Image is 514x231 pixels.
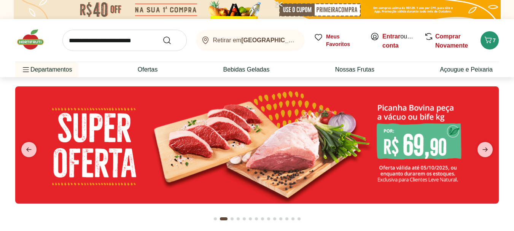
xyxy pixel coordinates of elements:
button: Go to page 6 from fs-carousel [247,210,253,228]
button: Carrinho [481,31,499,49]
button: Go to page 12 from fs-carousel [284,210,290,228]
button: Go to page 4 from fs-carousel [235,210,241,228]
button: Go to page 8 from fs-carousel [259,210,266,228]
button: Current page from fs-carousel [218,210,229,228]
button: Go to page 3 from fs-carousel [229,210,235,228]
a: Bebidas Geladas [223,65,270,74]
button: Go to page 9 from fs-carousel [266,210,272,228]
button: previous [15,142,43,157]
span: 7 [493,37,496,43]
img: super oferta [15,86,499,204]
button: Go to page 14 from fs-carousel [296,210,302,228]
button: Go to page 11 from fs-carousel [278,210,284,228]
a: Meus Favoritos [314,33,361,48]
span: ou [382,32,416,50]
a: Açougue e Peixaria [440,65,493,74]
button: Menu [21,61,30,79]
button: Go to page 13 from fs-carousel [290,210,296,228]
input: search [62,30,187,51]
button: Submit Search [162,36,181,45]
img: Hortifruti [15,28,53,51]
button: Go to page 5 from fs-carousel [241,210,247,228]
button: Go to page 1 from fs-carousel [212,210,218,228]
button: next [471,142,499,157]
span: Retirar em [213,37,297,44]
a: Comprar Novamente [435,33,468,49]
span: Departamentos [21,61,72,79]
a: Ofertas [138,65,158,74]
a: Nossas Frutas [335,65,374,74]
button: Go to page 10 from fs-carousel [272,210,278,228]
span: Meus Favoritos [326,33,361,48]
button: Retirar em[GEOGRAPHIC_DATA]/[GEOGRAPHIC_DATA] [196,30,305,51]
button: Go to page 7 from fs-carousel [253,210,259,228]
b: [GEOGRAPHIC_DATA]/[GEOGRAPHIC_DATA] [241,37,373,43]
a: Entrar [382,33,400,40]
